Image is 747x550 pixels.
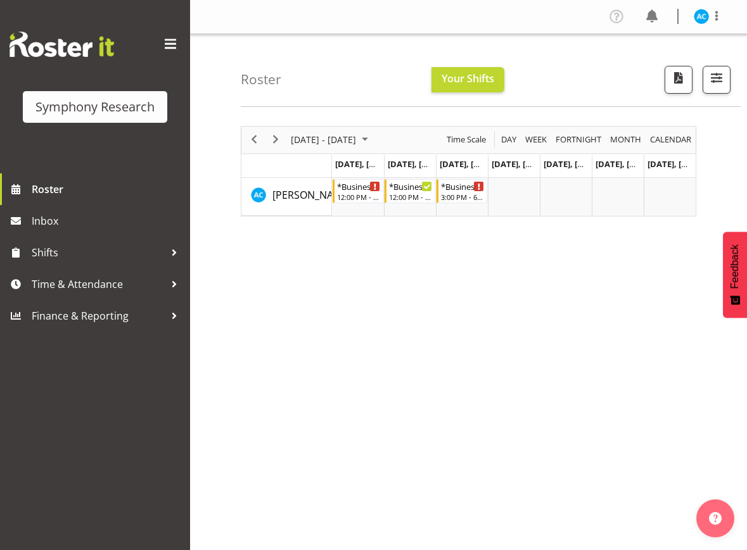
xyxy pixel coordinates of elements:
button: Filter Shifts [703,66,731,94]
td: Abbey Craib resource [241,178,332,216]
img: Rosterit website logo [10,32,114,57]
button: Next [267,132,284,147]
div: Abbey Craib"s event - *Business 12~4:00pm (mixed shift start times) Begin From Tuesday, September... [385,179,435,203]
button: Fortnight [554,132,604,147]
span: Time & Attendance [32,275,165,294]
div: *Business 12~4:00pm (mixed shift start times) [389,180,432,192]
span: Inbox [32,211,184,230]
div: Symphony Research [35,97,155,116]
div: Sep 29 - Oct 05, 2025 [286,127,376,153]
div: *Business 12~4:00pm (mixed shift start times) [337,180,380,192]
button: Time Scale [445,132,488,147]
span: [DATE], [DATE] [388,158,445,170]
a: [PERSON_NAME] [272,187,351,203]
span: Fortnight [554,132,603,147]
span: [DATE], [DATE] [596,158,653,170]
button: Timeline Week [523,132,549,147]
span: Day [500,132,518,147]
span: Feedback [729,244,741,289]
span: Finance & Reporting [32,306,165,325]
div: *Business WPAu 2pm~6pm [441,180,484,192]
button: Previous [246,132,263,147]
button: Month [648,132,694,147]
span: [DATE] - [DATE] [290,132,357,147]
span: Time Scale [445,132,487,147]
span: Week [524,132,548,147]
button: Download a PDF of the roster according to the set date range. [665,66,693,94]
span: [DATE], [DATE] [440,158,497,170]
span: Month [609,132,642,147]
div: 12:00 PM - 4:00 PM [337,192,380,202]
div: 3:00 PM - 6:00 PM [441,192,484,202]
table: Timeline Week of October 3, 2025 [332,178,696,216]
h4: Roster [241,72,281,87]
span: [PERSON_NAME] [272,188,351,202]
span: [DATE], [DATE] [335,158,393,170]
span: Roster [32,180,184,199]
span: [DATE], [DATE] [492,158,549,170]
span: [DATE], [DATE] [544,158,601,170]
button: Timeline Day [499,132,519,147]
div: next period [265,127,286,153]
div: previous period [243,127,265,153]
img: help-xxl-2.png [709,512,722,525]
img: abbey-craib10174.jpg [694,9,709,24]
span: Shifts [32,243,165,262]
button: October 2025 [289,132,374,147]
button: Your Shifts [431,67,504,92]
button: Timeline Month [608,132,644,147]
span: [DATE], [DATE] [648,158,705,170]
div: Abbey Craib"s event - *Business 12~4:00pm (mixed shift start times) Begin From Monday, September ... [333,179,383,203]
span: Your Shifts [442,72,494,85]
button: Feedback - Show survey [723,232,747,318]
div: Timeline Week of October 3, 2025 [241,126,696,216]
div: 12:00 PM - 4:00 PM [389,192,432,202]
div: Abbey Craib"s event - *Business WPAu 2pm~6pm Begin From Wednesday, October 1, 2025 at 3:00:00 PM ... [437,179,487,203]
span: calendar [649,132,693,147]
